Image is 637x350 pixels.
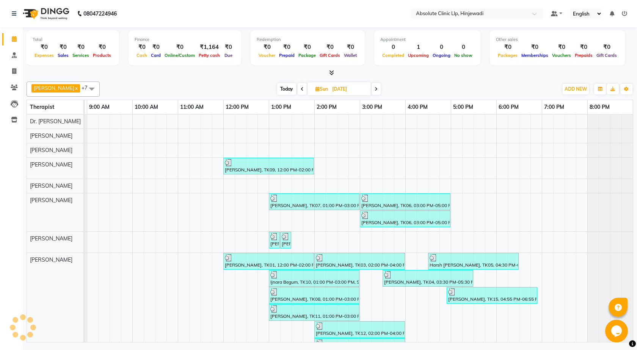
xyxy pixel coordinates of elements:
[360,102,384,113] a: 3:00 PM
[314,86,330,92] span: Sun
[30,132,72,139] span: [PERSON_NAME]
[178,102,206,113] a: 11:00 AM
[270,288,359,303] div: [PERSON_NAME], TK08, 01:00 PM-03:00 PM, Hair Treatment - Hair Prp
[542,102,566,113] a: 7:00 PM
[33,36,113,43] div: Total
[277,83,296,95] span: Today
[197,43,222,52] div: ₹1,164
[30,118,81,125] span: Dr. [PERSON_NAME]
[565,86,587,92] span: ADD NEW
[297,53,318,58] span: Package
[71,43,91,52] div: ₹0
[30,235,72,242] span: [PERSON_NAME]
[91,53,113,58] span: Products
[269,102,293,113] a: 1:00 PM
[30,161,72,168] span: [PERSON_NAME]
[519,53,550,58] span: Memberships
[380,43,406,52] div: 0
[87,102,111,113] a: 9:00 AM
[163,43,197,52] div: ₹0
[496,43,519,52] div: ₹0
[383,271,472,286] div: [PERSON_NAME], TK04, 03:30 PM-05:30 PM, Skin Treatment - Hydra Facial
[197,53,222,58] span: Petty cash
[56,43,71,52] div: ₹0
[281,233,290,247] div: [PERSON_NAME], TK14, 01:15 PM-01:16 PM, SKIN CONSULTING
[318,43,342,52] div: ₹0
[34,85,74,91] span: [PERSON_NAME]
[33,53,56,58] span: Expenses
[270,195,359,209] div: [PERSON_NAME], TK07, 01:00 PM-03:00 PM, Slimmimng Treatment - Full Body Detox
[135,53,149,58] span: Cash
[133,102,160,113] a: 10:00 AM
[406,102,430,113] a: 4:00 PM
[447,288,537,303] div: [PERSON_NAME], TK15, 04:55 PM-06:55 PM, Skin Treatment - Serum Insertion (Vit C) (₹1000)
[74,85,78,91] a: x
[451,102,475,113] a: 5:00 PM
[83,3,117,24] b: 08047224946
[270,233,279,247] div: [PERSON_NAME], TK13, 01:00 PM-01:01 PM, SKIN CONSULTING
[315,322,404,337] div: [PERSON_NAME], TK12, 02:00 PM-04:00 PM, Skin Treatment - Co2
[431,43,452,52] div: 0
[71,53,91,58] span: Services
[318,53,342,58] span: Gift Cards
[149,53,163,58] span: Card
[429,254,518,268] div: Harsh [PERSON_NAME], TK05, 04:30 PM-06:30 PM, Skin Treatment - Face Detan
[224,102,251,113] a: 12:00 PM
[135,43,149,52] div: ₹0
[380,36,474,43] div: Appointment
[135,36,235,43] div: Finance
[257,36,359,43] div: Redemption
[56,53,71,58] span: Sales
[270,305,359,320] div: [PERSON_NAME], TK11, 01:00 PM-03:00 PM, Skin Treatment - Peel(Face)
[497,102,521,113] a: 6:00 PM
[361,212,450,226] div: [PERSON_NAME], TK06, 03:00 PM-05:00 PM, Skin Treatment - Serum Insertion (Vit C)
[550,53,573,58] span: Vouchers
[496,53,519,58] span: Packages
[380,53,406,58] span: Completed
[588,102,612,113] a: 8:00 PM
[91,43,113,52] div: ₹0
[224,254,313,268] div: [PERSON_NAME], TK01, 12:00 PM-02:00 PM, Skin Treatment - Face Detan
[595,53,619,58] span: Gift Cards
[30,256,72,263] span: [PERSON_NAME]
[452,53,474,58] span: No show
[595,43,619,52] div: ₹0
[222,43,235,52] div: ₹0
[563,84,589,94] button: ADD NEW
[163,53,197,58] span: Online/Custom
[330,83,368,95] input: 2025-08-31
[315,254,404,268] div: [PERSON_NAME], TK03, 02:00 PM-04:00 PM, Skin Treatment - Ipl Laser
[257,43,277,52] div: ₹0
[33,43,56,52] div: ₹0
[30,197,72,204] span: [PERSON_NAME]
[406,43,431,52] div: 1
[149,43,163,52] div: ₹0
[82,85,93,91] span: +7
[270,271,359,286] div: Ijnara Begum, TK10, 01:00 PM-03:00 PM, Skin Treatment - Peel(Face)
[550,43,573,52] div: ₹0
[452,43,474,52] div: 0
[257,53,277,58] span: Voucher
[315,102,339,113] a: 2:00 PM
[30,182,72,189] span: [PERSON_NAME]
[223,53,234,58] span: Due
[224,159,313,173] div: [PERSON_NAME], TK09, 12:00 PM-02:00 PM, Laser Hair Reduction Treatment - Full Body Laser
[342,53,359,58] span: Wallet
[431,53,452,58] span: Ongoing
[496,36,619,43] div: Other sales
[30,147,72,154] span: [PERSON_NAME]
[277,43,297,52] div: ₹0
[361,195,450,209] div: [PERSON_NAME], TK06, 03:00 PM-05:00 PM, Skin Treatment - Face Detan
[297,43,318,52] div: ₹0
[342,43,359,52] div: ₹0
[406,53,431,58] span: Upcoming
[573,53,595,58] span: Prepaids
[19,3,71,24] img: logo
[573,43,595,52] div: ₹0
[30,104,54,110] span: Therapist
[277,53,297,58] span: Prepaid
[519,43,550,52] div: ₹0
[605,320,629,342] iframe: chat widget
